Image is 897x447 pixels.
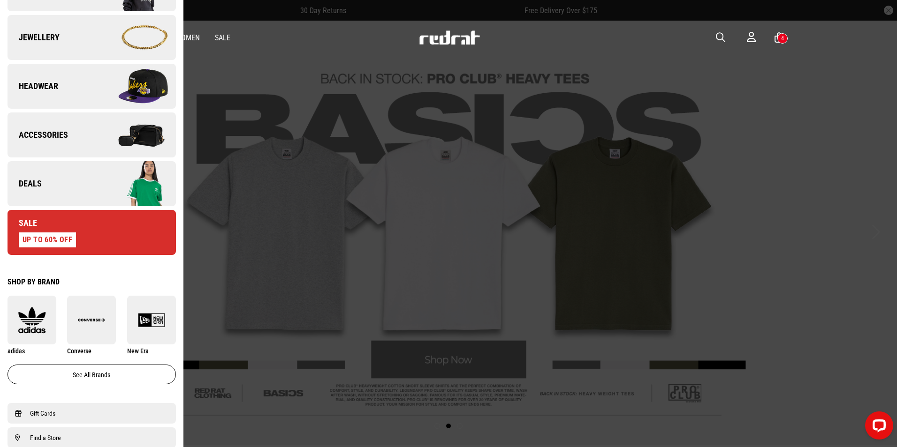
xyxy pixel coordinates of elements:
[775,33,783,43] a: 4
[67,296,116,355] a: Converse Converse
[8,306,56,334] img: adidas
[19,232,76,247] div: UP TO 60% OFF
[781,35,784,42] div: 4
[8,32,60,43] span: Jewellery
[858,408,897,447] iframe: LiveChat chat widget
[8,112,176,157] a: Accessories Company
[15,408,168,419] a: Gift Cards
[91,14,175,61] img: Company
[8,365,176,384] a: See all brands
[67,347,91,355] span: Converse
[30,408,55,419] span: Gift Cards
[8,161,176,206] a: Deals Company
[127,347,149,355] span: New Era
[8,347,25,355] span: adidas
[30,432,61,443] span: Find a Store
[127,306,176,334] img: New Era
[127,296,176,355] a: New Era New Era
[8,129,68,141] span: Accessories
[8,15,176,60] a: Jewellery Company
[91,112,175,158] img: Company
[215,33,230,42] a: Sale
[15,432,168,443] a: Find a Store
[91,160,175,207] img: Company
[8,81,58,92] span: Headwear
[8,210,176,255] a: Sale UP TO 60% OFF
[8,277,176,286] div: Shop by Brand
[8,217,37,229] span: Sale
[175,33,200,42] a: Women
[67,306,116,334] img: Converse
[8,178,42,189] span: Deals
[8,296,56,355] a: adidas adidas
[8,64,176,109] a: Headwear Company
[418,30,480,45] img: Redrat logo
[91,63,175,110] img: Company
